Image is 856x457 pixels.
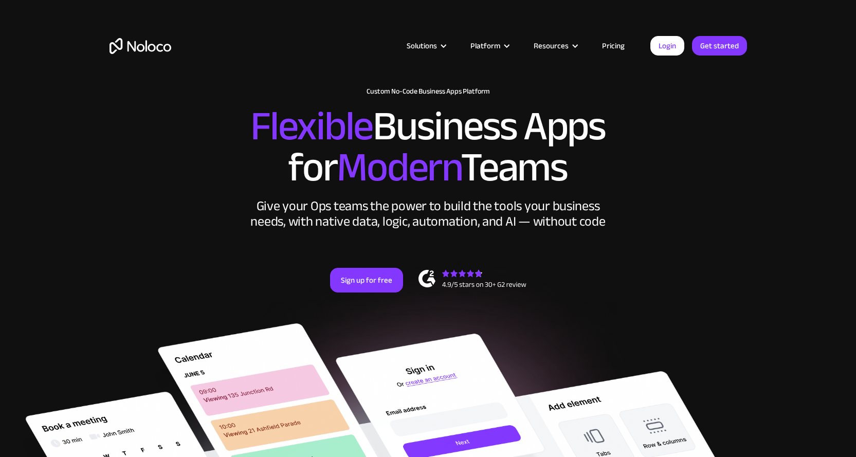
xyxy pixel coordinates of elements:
div: Resources [534,39,569,52]
div: Solutions [394,39,458,52]
div: Solutions [407,39,437,52]
span: Flexible [250,88,373,164]
a: Pricing [589,39,638,52]
a: Login [650,36,684,56]
div: Platform [470,39,500,52]
span: Modern [337,129,461,206]
div: Platform [458,39,521,52]
a: home [110,38,171,54]
a: Get started [692,36,747,56]
h2: Business Apps for Teams [110,106,747,188]
div: Resources [521,39,589,52]
a: Sign up for free [330,268,403,293]
div: Give your Ops teams the power to build the tools your business needs, with native data, logic, au... [248,198,608,229]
